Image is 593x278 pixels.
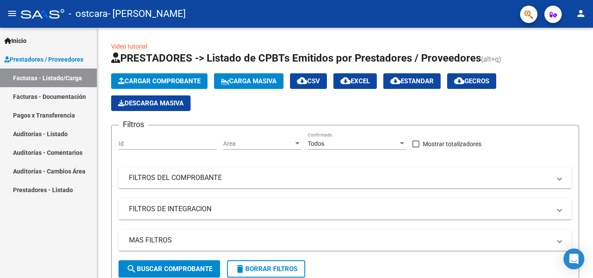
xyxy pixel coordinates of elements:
[118,99,184,107] span: Descarga Masiva
[118,77,201,85] span: Cargar Comprobante
[111,52,481,64] span: PRESTADORES -> Listado de CPBTs Emitidos por Prestadores / Proveedores
[223,140,293,147] span: Area
[111,95,191,111] app-download-masive: Descarga masiva de comprobantes (adjuntos)
[119,230,572,251] mat-expansion-panel-header: MAS FILTROS
[214,73,283,89] button: Carga Masiva
[290,73,327,89] button: CSV
[340,75,351,86] mat-icon: cloud_download
[297,77,320,85] span: CSV
[447,73,496,89] button: Gecros
[297,75,307,86] mat-icon: cloud_download
[563,249,584,269] div: Open Intercom Messenger
[340,77,370,85] span: EXCEL
[129,235,551,245] mat-panel-title: MAS FILTROS
[221,77,277,85] span: Carga Masiva
[4,55,83,64] span: Prestadores / Proveedores
[129,173,551,183] mat-panel-title: FILTROS DEL COMPROBANTE
[119,118,148,131] h3: Filtros
[383,73,441,89] button: Estandar
[111,73,208,89] button: Cargar Comprobante
[333,73,377,89] button: EXCEL
[235,265,297,273] span: Borrar Filtros
[126,264,137,274] mat-icon: search
[108,4,186,23] span: - [PERSON_NAME]
[111,95,191,111] button: Descarga Masiva
[390,77,434,85] span: Estandar
[481,55,501,63] span: (alt+q)
[454,75,465,86] mat-icon: cloud_download
[4,36,26,46] span: Inicio
[308,140,324,147] span: Todos
[227,260,305,278] button: Borrar Filtros
[111,43,147,50] a: Video tutorial
[119,167,572,188] mat-expansion-panel-header: FILTROS DEL COMPROBANTE
[69,4,108,23] span: - ostcara
[129,204,551,214] mat-panel-title: FILTROS DE INTEGRACION
[7,8,17,19] mat-icon: menu
[390,75,401,86] mat-icon: cloud_download
[423,139,481,149] span: Mostrar totalizadores
[126,265,212,273] span: Buscar Comprobante
[235,264,245,274] mat-icon: delete
[576,8,586,19] mat-icon: person
[119,199,572,219] mat-expansion-panel-header: FILTROS DE INTEGRACION
[119,260,220,278] button: Buscar Comprobante
[454,77,489,85] span: Gecros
